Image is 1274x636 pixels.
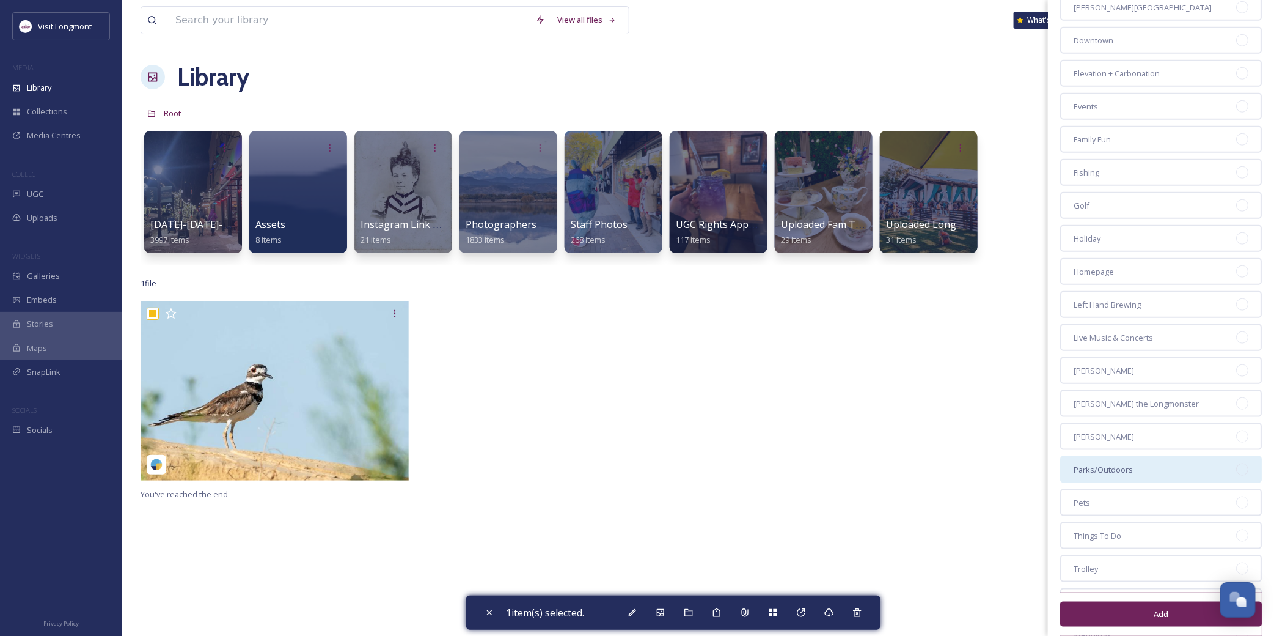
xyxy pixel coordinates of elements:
[1074,266,1114,278] span: Homepage
[1060,602,1262,627] button: Add
[886,218,1017,231] span: Uploaded Longmont Folders
[676,219,815,245] a: UGC Rights Approved Content117 items
[43,619,79,627] span: Privacy Policy
[27,82,51,94] span: Library
[150,234,189,245] span: 3997 items
[20,20,32,32] img: longmont.jpg
[1074,200,1089,212] span: Golf
[27,424,53,436] span: Socials
[255,234,282,245] span: 8 items
[1074,398,1199,410] span: [PERSON_NAME] the Longmonster
[1074,563,1098,575] span: Trolley
[676,234,711,245] span: 117 items
[1074,365,1134,377] span: [PERSON_NAME]
[571,219,628,245] a: Staff Photos268 items
[27,318,53,330] span: Stories
[164,108,181,119] span: Root
[361,234,391,245] span: 21 items
[551,8,623,32] a: View all files
[886,219,1017,245] a: Uploaded Longmont Folders31 items
[507,606,585,619] span: 1 item(s) selected.
[43,615,79,630] a: Privacy Policy
[27,130,81,141] span: Media Centres
[1074,134,1111,146] span: Family Fun
[177,59,249,95] a: Library
[27,188,43,200] span: UGC
[1074,2,1212,13] span: [PERSON_NAME][GEOGRAPHIC_DATA]
[781,219,907,245] a: Uploaded Fam Tour Photos29 items
[1074,167,1099,179] span: Fishing
[1074,299,1141,311] span: Left Hand Brewing
[1074,35,1113,46] span: Downtown
[150,218,318,231] span: [DATE]-[DATE]-ugc-rights-approved
[27,212,57,224] span: Uploads
[361,219,455,245] a: Instagram Link Tree21 items
[255,218,285,231] span: Assets
[571,218,628,231] span: Staff Photos
[1074,101,1098,113] span: Events
[150,219,318,245] a: [DATE]-[DATE]-ugc-rights-approved3997 items
[12,169,38,179] span: COLLECT
[886,234,917,245] span: 31 items
[141,489,228,500] span: You've reached the end
[1074,431,1134,443] span: [PERSON_NAME]
[12,63,34,72] span: MEDIA
[781,234,811,245] span: 29 items
[571,234,606,245] span: 268 items
[361,218,455,231] span: Instagram Link Tree
[466,219,536,245] a: Photographers1833 items
[466,218,536,231] span: Photographers
[27,342,47,354] span: Maps
[1074,464,1133,476] span: Parks/Outdoors
[1014,12,1075,29] a: What's New
[141,301,409,481] img: _stop_admire_shoot_share-5211944.jpg
[12,405,37,415] span: SOCIALS
[27,106,67,117] span: Collections
[141,278,156,289] span: 1 file
[255,219,285,245] a: Assets8 items
[169,7,529,34] input: Search your library
[27,366,60,378] span: SnapLink
[12,251,40,261] span: WIDGETS
[1074,530,1121,542] span: Things To Do
[1074,68,1160,79] span: Elevation + Carbonation
[150,459,163,471] img: snapsea-logo.png
[1074,332,1153,344] span: Live Music & Concerts
[38,21,92,32] span: Visit Longmont
[1220,582,1256,618] button: Open Chat
[164,106,181,120] a: Root
[1074,497,1090,509] span: Pets
[1074,233,1100,245] span: Holiday
[27,294,57,306] span: Embeds
[676,218,815,231] span: UGC Rights Approved Content
[781,218,907,231] span: Uploaded Fam Tour Photos
[27,270,60,282] span: Galleries
[466,234,505,245] span: 1833 items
